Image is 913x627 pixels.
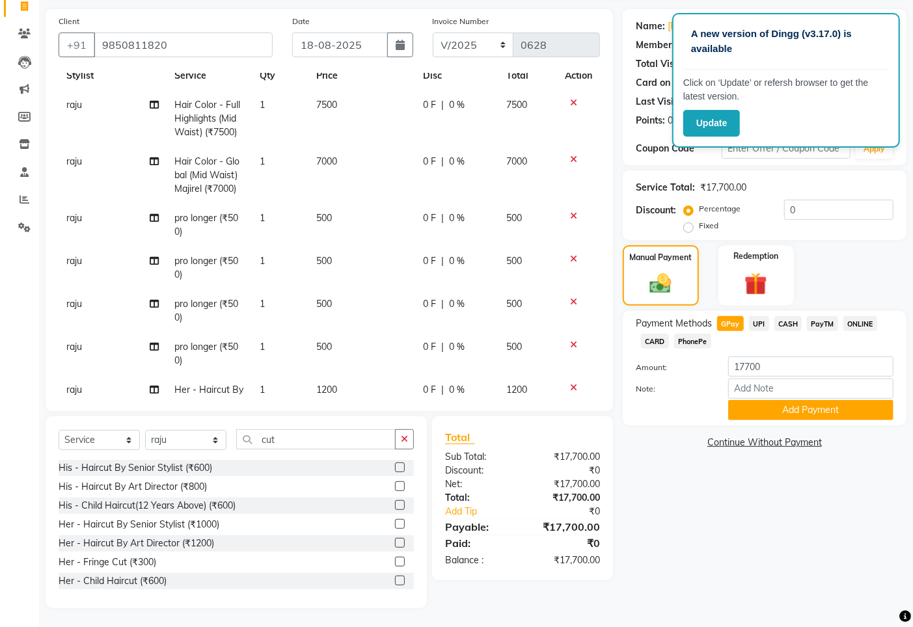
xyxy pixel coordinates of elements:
[423,155,436,168] span: 0 F
[506,155,527,167] span: 7000
[643,271,678,297] img: _cash.svg
[683,76,889,103] p: Click on ‘Update’ or refersh browser to get the latest version.
[260,298,265,310] span: 1
[316,341,332,353] span: 500
[636,317,712,330] span: Payment Methods
[415,61,498,90] th: Disc
[449,254,465,268] span: 0 %
[441,297,444,311] span: |
[59,480,207,494] div: His - Haircut By Art Director (₹800)
[435,554,523,567] div: Balance :
[66,341,82,353] span: raju
[441,155,444,168] span: |
[260,255,265,267] span: 1
[441,340,444,354] span: |
[167,61,252,90] th: Service
[856,139,893,159] button: Apply
[843,316,877,331] span: ONLINE
[174,255,238,280] span: pro longer (₹500)
[66,155,82,167] span: raju
[629,252,692,263] label: Manual Payment
[174,298,238,323] span: pro longer (₹500)
[668,114,673,127] div: 0
[435,450,523,464] div: Sub Total:
[728,356,893,377] input: Amount
[523,477,610,491] div: ₹17,700.00
[260,99,265,111] span: 1
[557,61,600,90] th: Action
[423,211,436,225] span: 0 F
[449,297,465,311] span: 0 %
[435,505,537,518] a: Add Tip
[174,99,240,138] span: Hair Color - Full Highlights (Mid Waist) (₹7500)
[435,491,523,505] div: Total:
[59,61,167,90] th: Stylist
[636,38,692,52] div: Membership:
[174,341,238,366] span: pro longer (₹500)
[433,16,489,27] label: Invoice Number
[626,383,718,395] label: Note:
[506,298,522,310] span: 500
[308,61,415,90] th: Price
[626,362,718,373] label: Amount:
[423,98,436,112] span: 0 F
[699,203,741,215] label: Percentage
[641,334,669,349] span: CARD
[59,16,79,27] label: Client
[236,429,396,449] input: Search or Scan
[733,250,778,262] label: Redemption
[435,535,523,551] div: Paid:
[59,555,156,569] div: Her - Fringe Cut (₹300)
[441,254,444,268] span: |
[174,384,243,423] span: Her - Haircut By Art Director (₹1200)
[636,76,689,90] div: Card on file:
[523,450,610,464] div: ₹17,700.00
[94,33,273,57] input: Search by Name/Mobile/Email/Code
[260,384,265,395] span: 1
[636,20,665,33] div: Name:
[728,379,893,399] input: Add Note
[59,461,212,475] div: His - Haircut By Senior Stylist (₹600)
[441,383,444,397] span: |
[625,436,904,449] a: Continue Without Payment
[423,254,436,268] span: 0 F
[260,341,265,353] span: 1
[252,61,308,90] th: Qty
[260,155,265,167] span: 1
[636,38,893,52] div: No Active Membership
[59,574,167,588] div: Her - Child Haircut (₹600)
[316,212,332,224] span: 500
[523,519,610,535] div: ₹17,700.00
[498,61,557,90] th: Total
[174,155,239,194] span: Hair Color - Global (Mid Waist) Majirel (₹7000)
[292,16,310,27] label: Date
[316,255,332,267] span: 500
[435,477,523,491] div: Net:
[722,139,851,159] input: Enter Offer / Coupon Code
[691,27,881,56] p: A new version of Dingg (v3.17.0) is available
[506,212,522,224] span: 500
[59,518,219,531] div: Her - Haircut By Senior Stylist (₹1000)
[749,316,769,331] span: UPI
[717,316,744,331] span: GPay
[441,98,444,112] span: |
[441,211,444,225] span: |
[449,383,465,397] span: 0 %
[636,181,695,194] div: Service Total:
[435,519,523,535] div: Payable:
[59,537,214,550] div: Her - Haircut By Art Director (₹1200)
[774,316,802,331] span: CASH
[316,298,332,310] span: 500
[728,400,893,420] button: Add Payment
[59,33,95,57] button: +91
[423,297,436,311] span: 0 F
[174,212,238,237] span: pro longer (₹500)
[674,334,711,349] span: PhonePe
[66,255,82,267] span: raju
[316,99,337,111] span: 7500
[66,384,82,395] span: raju
[699,220,718,232] label: Fixed
[260,212,265,224] span: 1
[668,20,741,33] a: [PERSON_NAME]
[66,99,82,111] span: raju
